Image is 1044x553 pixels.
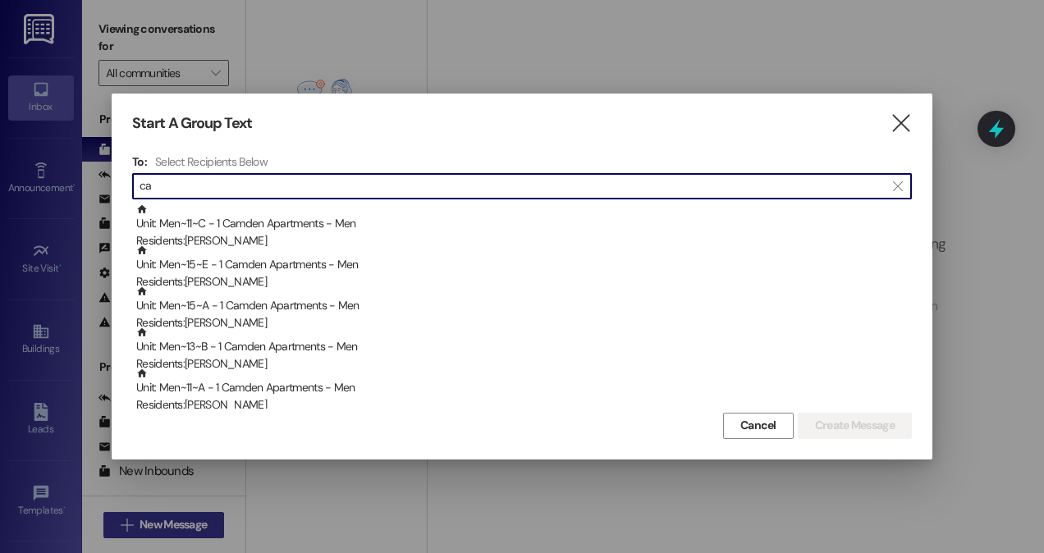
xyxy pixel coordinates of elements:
div: Residents: [PERSON_NAME] [136,232,912,249]
div: Unit: Men~11~C - 1 Camden Apartments - MenResidents:[PERSON_NAME] [132,203,912,245]
button: Create Message [798,413,912,439]
button: Clear text [885,174,911,199]
h4: Select Recipients Below [155,154,268,169]
div: Unit: Men~15~E - 1 Camden Apartments - Men [136,245,912,291]
div: Unit: Men~11~A - 1 Camden Apartments - MenResidents:[PERSON_NAME] [132,368,912,409]
div: Unit: Men~11~A - 1 Camden Apartments - Men [136,368,912,414]
input: Search for any contact or apartment [140,175,885,198]
div: Unit: Men~15~A - 1 Camden Apartments - MenResidents:[PERSON_NAME] [132,286,912,327]
h3: Start A Group Text [132,114,252,133]
div: Residents: [PERSON_NAME] [136,396,912,414]
div: Unit: Men~13~B - 1 Camden Apartments - MenResidents:[PERSON_NAME] [132,327,912,368]
span: Cancel [740,417,776,434]
i:  [890,115,912,132]
div: Unit: Men~15~A - 1 Camden Apartments - Men [136,286,912,332]
div: Unit: Men~13~B - 1 Camden Apartments - Men [136,327,912,373]
div: Residents: [PERSON_NAME] [136,273,912,290]
div: Unit: Men~11~C - 1 Camden Apartments - Men [136,203,912,250]
div: Residents: [PERSON_NAME] [136,355,912,372]
span: Create Message [815,417,895,434]
i:  [893,180,902,193]
div: Residents: [PERSON_NAME] [136,314,912,331]
h3: To: [132,154,147,169]
button: Cancel [723,413,794,439]
div: Unit: Men~15~E - 1 Camden Apartments - MenResidents:[PERSON_NAME] [132,245,912,286]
